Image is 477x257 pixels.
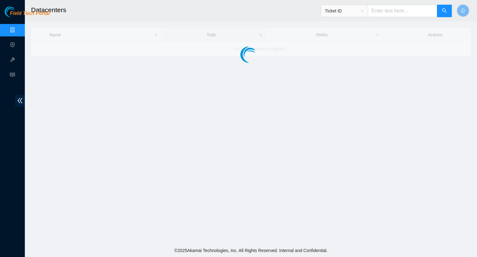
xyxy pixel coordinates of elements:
span: Ticket ID [325,6,364,16]
button: search [437,5,452,17]
a: Akamai TechnologiesField Tech Portal [5,11,50,19]
footer: © 2025 Akamai Technologies, Inc. All Rights Reserved. Internal and Confidential. [25,244,477,257]
button: D [457,4,469,17]
span: D [461,7,465,15]
span: double-left [15,95,25,106]
span: Field Tech Portal [10,11,50,16]
span: read [10,69,15,82]
img: Akamai Technologies [5,6,31,17]
span: search [442,8,447,14]
input: Enter text here... [368,5,437,17]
